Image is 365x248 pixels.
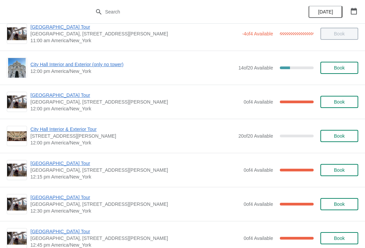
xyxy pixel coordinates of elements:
[30,167,240,173] span: [GEOGRAPHIC_DATA], [STREET_ADDRESS][PERSON_NAME]
[30,228,240,235] span: [GEOGRAPHIC_DATA] Tour
[244,167,273,173] span: 0 of 4 Available
[334,99,345,105] span: Book
[7,198,27,211] img: City Hall Tower Tour | City Hall Visitor Center, 1400 John F Kennedy Boulevard Suite 121, Philade...
[8,58,26,78] img: City Hall Interior and Exterior (only no tower) | | 12:00 pm America/New_York
[320,130,358,142] button: Book
[320,232,358,244] button: Book
[334,167,345,173] span: Book
[320,96,358,108] button: Book
[105,6,274,18] input: Search
[30,173,240,180] span: 12:15 pm America/New_York
[244,99,273,105] span: 0 of 4 Available
[30,24,239,30] span: [GEOGRAPHIC_DATA] Tour
[244,201,273,207] span: 0 of 4 Available
[320,62,358,74] button: Book
[238,133,273,139] span: 20 of 20 Available
[7,232,27,245] img: City Hall Tower Tour | City Hall Visitor Center, 1400 John F Kennedy Boulevard Suite 121, Philade...
[7,131,27,141] img: City Hall Interior & Exterior Tour | 1400 John F Kennedy Boulevard, Suite 121, Philadelphia, PA, ...
[309,6,342,18] button: [DATE]
[30,201,240,208] span: [GEOGRAPHIC_DATA], [STREET_ADDRESS][PERSON_NAME]
[30,194,240,201] span: [GEOGRAPHIC_DATA] Tour
[7,95,27,109] img: City Hall Tower Tour | City Hall Visitor Center, 1400 John F Kennedy Boulevard Suite 121, Philade...
[7,27,27,40] img: City Hall Tower Tour | City Hall Visitor Center, 1400 John F Kennedy Boulevard Suite 121, Philade...
[30,99,240,105] span: [GEOGRAPHIC_DATA], [STREET_ADDRESS][PERSON_NAME]
[30,235,240,242] span: [GEOGRAPHIC_DATA], [STREET_ADDRESS][PERSON_NAME]
[30,92,240,99] span: [GEOGRAPHIC_DATA] Tour
[30,105,240,112] span: 12:00 pm America/New_York
[30,160,240,167] span: [GEOGRAPHIC_DATA] Tour
[30,61,235,68] span: City Hall Interior and Exterior (only no tower)
[30,139,235,146] span: 12:00 pm America/New_York
[7,164,27,177] img: City Hall Tower Tour | City Hall Visitor Center, 1400 John F Kennedy Boulevard Suite 121, Philade...
[334,201,345,207] span: Book
[242,31,273,36] span: -4 of 4 Available
[334,65,345,71] span: Book
[30,126,235,133] span: City Hall Interior & Exterior Tour
[334,236,345,241] span: Book
[318,9,333,15] span: [DATE]
[30,208,240,214] span: 12:30 pm America/New_York
[30,133,235,139] span: [STREET_ADDRESS][PERSON_NAME]
[30,37,239,44] span: 11:00 am America/New_York
[320,198,358,210] button: Book
[238,65,273,71] span: 14 of 20 Available
[30,68,235,75] span: 12:00 pm America/New_York
[30,30,239,37] span: [GEOGRAPHIC_DATA], [STREET_ADDRESS][PERSON_NAME]
[320,164,358,176] button: Book
[244,236,273,241] span: 0 of 4 Available
[334,133,345,139] span: Book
